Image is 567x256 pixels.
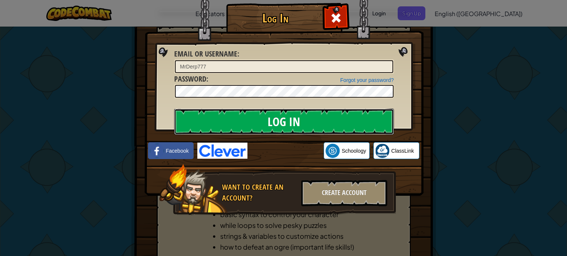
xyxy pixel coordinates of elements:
label: : [174,74,208,85]
img: schoology.png [326,144,340,158]
span: Email or Username [174,49,237,59]
img: facebook_small.png [150,144,164,158]
div: Want to create an account? [222,182,297,203]
span: Schoology [342,147,366,155]
span: ClassLink [391,147,414,155]
input: Log In [174,109,394,135]
h1: Log In [228,12,323,25]
div: Create Account [301,180,387,206]
span: Facebook [166,147,189,155]
a: Forgot your password? [340,77,394,83]
span: Password [174,74,206,84]
img: clever-logo-blue.png [197,143,247,159]
iframe: Sign in with Google Button [247,143,324,159]
label: : [174,49,239,60]
img: classlink-logo-small.png [375,144,389,158]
